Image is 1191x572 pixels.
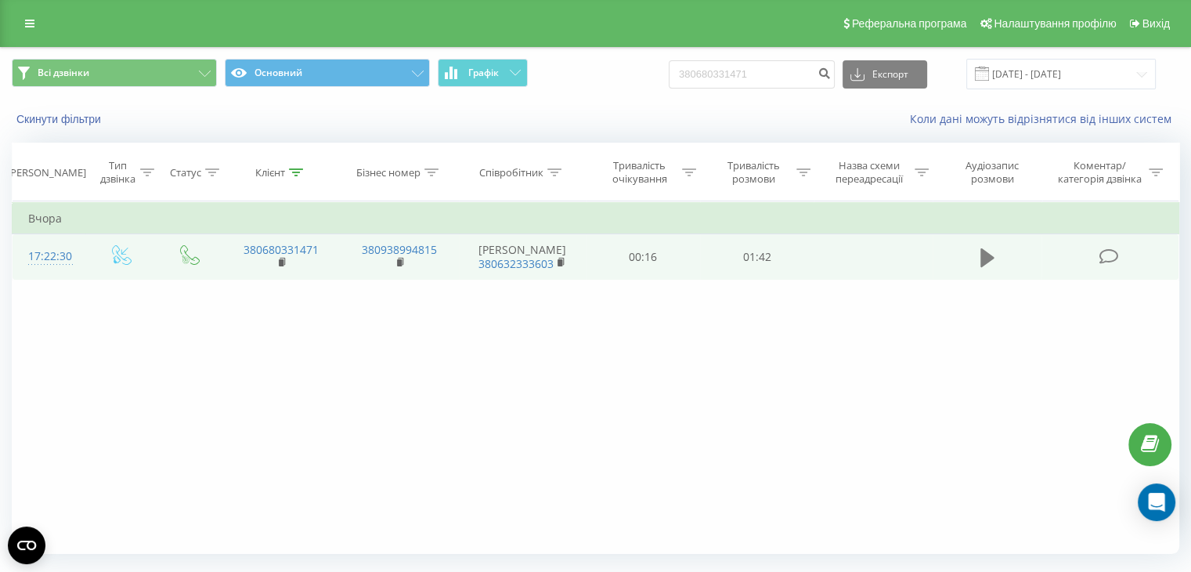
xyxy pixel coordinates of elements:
div: Бізнес номер [356,166,420,179]
a: 380632333603 [478,256,554,271]
a: 380680331471 [244,242,319,257]
td: Вчора [13,203,1179,234]
td: [PERSON_NAME] [459,234,586,280]
td: 01:42 [700,234,814,280]
button: Open CMP widget [8,527,45,564]
div: Назва схеми переадресації [828,159,911,186]
div: 17:22:30 [28,241,70,272]
input: Пошук за номером [669,60,835,89]
div: Аудіозапис розмови [947,159,1038,186]
div: Статус [170,166,201,179]
a: 380938994815 [362,242,437,257]
button: Експорт [843,60,927,89]
a: Коли дані можуть відрізнятися вiд інших систем [910,111,1179,126]
td: 00:16 [586,234,700,280]
span: Налаштування профілю [994,17,1116,30]
div: Open Intercom Messenger [1138,483,1175,521]
button: Основний [225,59,430,87]
div: Тип дзвінка [99,159,135,186]
button: Скинути фільтри [12,112,109,126]
div: Клієнт [255,166,285,179]
button: Всі дзвінки [12,59,217,87]
button: Графік [438,59,528,87]
span: Реферальна програма [852,17,967,30]
span: Всі дзвінки [38,67,89,79]
div: Тривалість очікування [601,159,679,186]
span: Вихід [1142,17,1170,30]
div: Тривалість розмови [714,159,792,186]
div: Коментар/категорія дзвінка [1053,159,1145,186]
div: [PERSON_NAME] [7,166,86,179]
div: Співробітник [479,166,543,179]
span: Графік [468,67,499,78]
